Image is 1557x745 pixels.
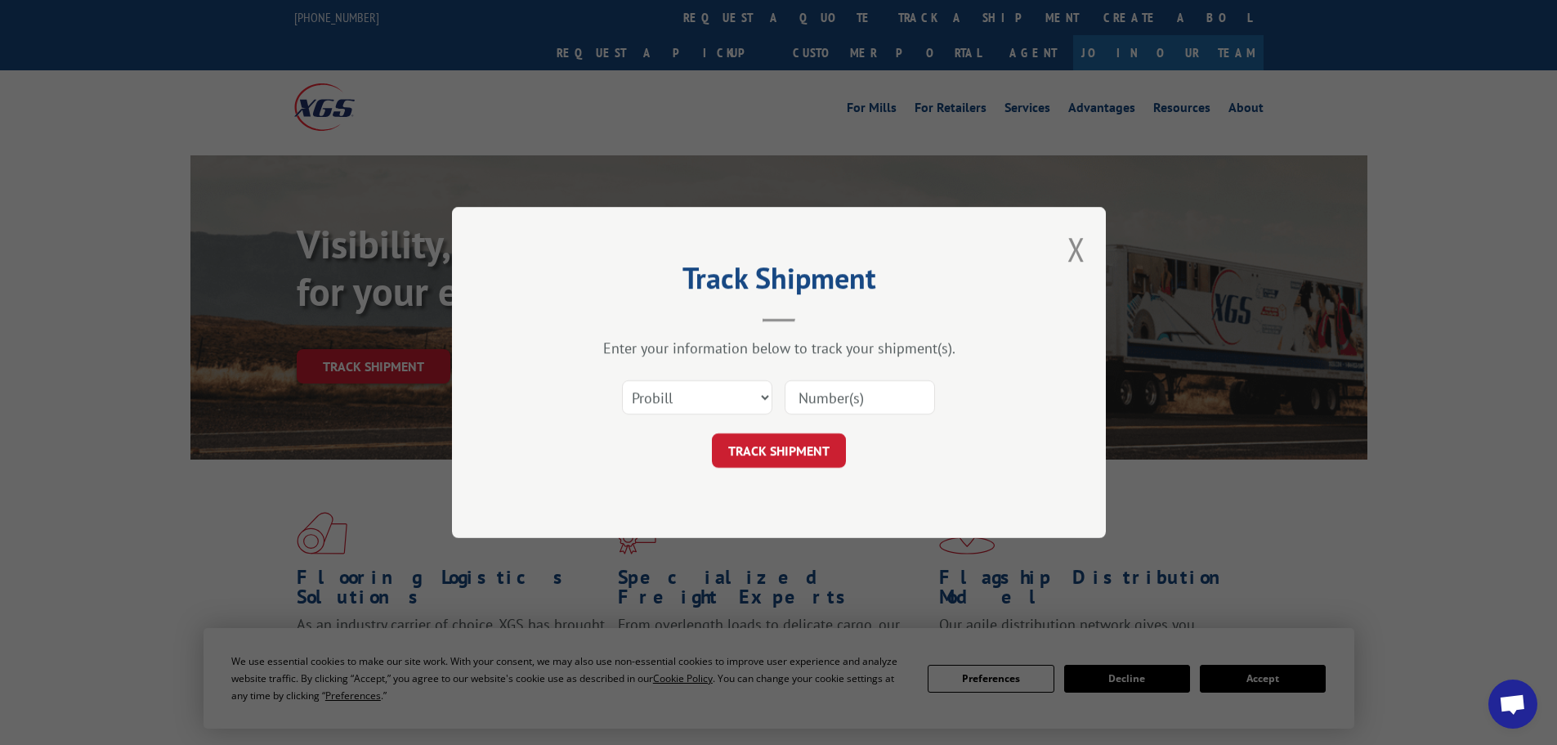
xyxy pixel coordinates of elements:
button: TRACK SHIPMENT [712,433,846,468]
div: Open chat [1488,680,1537,729]
button: Close modal [1067,227,1085,271]
h2: Track Shipment [534,267,1024,298]
div: Enter your information below to track your shipment(s). [534,339,1024,357]
input: Number(s) [785,380,935,415]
